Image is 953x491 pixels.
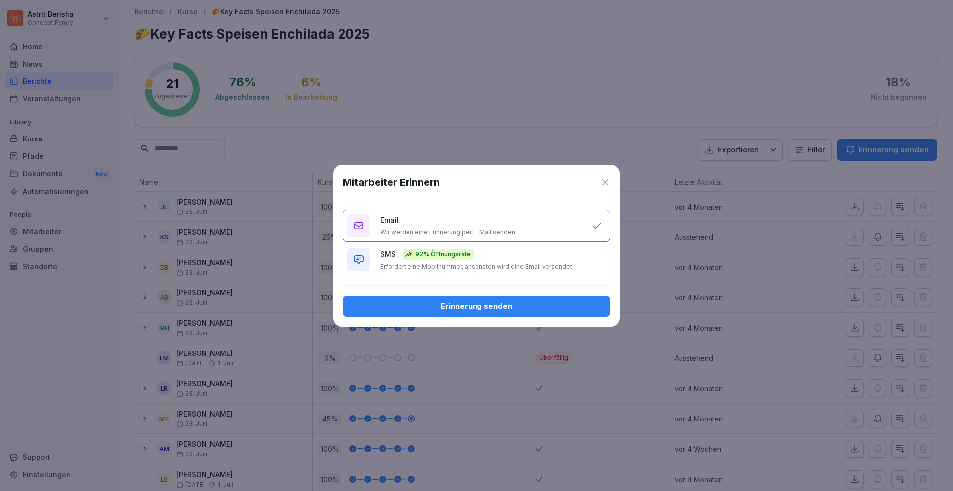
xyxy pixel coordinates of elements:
button: Erinnerung senden [343,296,610,317]
p: 92% Öffnungsrate [415,250,471,259]
p: Wir werden eine Erinnerung per E-Mail senden [380,228,515,236]
p: SMS [380,249,396,259]
h1: Mitarbeiter Erinnern [343,175,440,190]
p: Email [380,215,399,225]
div: Erinnerung senden [351,301,602,312]
p: Erfordert eine Mobilnummer, ansonsten wird eine Email versendet. [380,263,574,271]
